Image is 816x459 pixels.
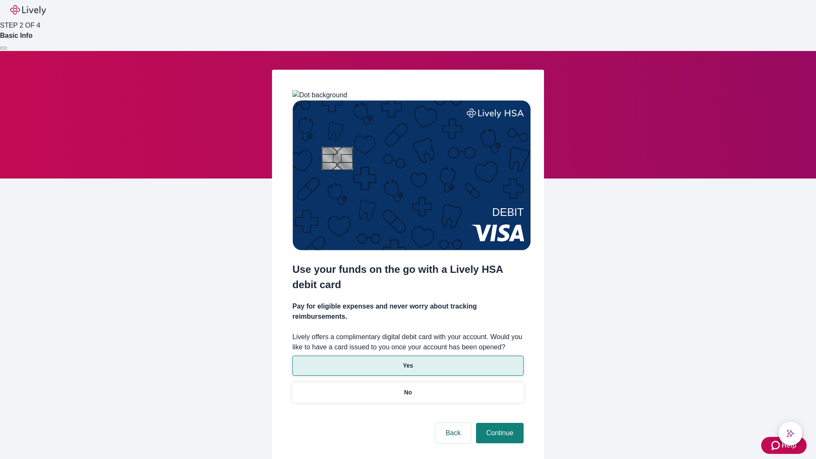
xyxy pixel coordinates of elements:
[292,356,524,376] button: Yes
[292,301,524,322] h4: Pay for eligible expenses and never worry about tracking reimbursements.
[404,388,412,397] p: No
[292,262,524,292] h2: Use your funds on the go with a Lively HSA debit card
[292,100,531,250] img: Debit card
[292,382,524,402] button: No
[292,332,524,352] label: Lively offers a complimentary digital debit card with your account. Would you like to have a card...
[476,423,524,443] button: Continue
[435,423,471,443] button: Back
[10,5,46,15] img: Lively
[771,440,782,450] svg: Zendesk support icon
[403,361,413,370] p: Yes
[292,90,347,100] img: Dot background
[779,422,802,445] button: chat
[761,437,807,454] button: Zendesk support iconHelp
[782,440,796,450] span: Help
[786,429,795,438] svg: Lively AI Assistant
